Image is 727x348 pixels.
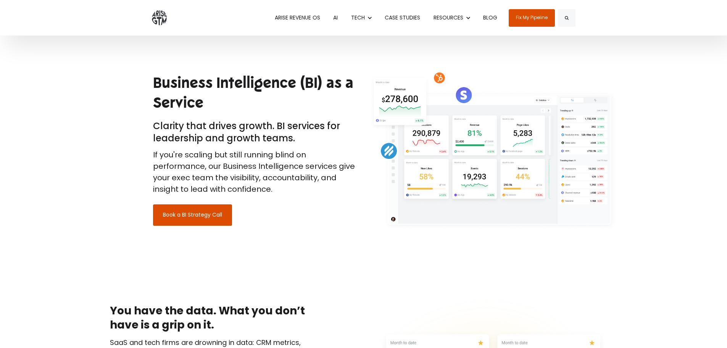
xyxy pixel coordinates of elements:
[351,14,365,21] span: TECH
[153,73,358,113] h1: Business Intelligence (BI) as a Service
[434,14,463,21] span: RESOURCES
[110,304,315,333] h2: You have the data. What you don’t have is a grip on it.
[509,9,555,27] a: Fix My Pipeline
[152,10,167,25] img: ARISE GTM logo grey
[369,68,617,231] img: Metrics (1)
[153,120,358,145] h3: Clarity that drives growth. BI services for leadership and growth teams.
[558,9,575,27] button: Search
[153,149,358,195] p: If you're scaling but still running blind on performance, our Business Intelligence services give...
[153,204,232,226] a: Book a BI Strategy Call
